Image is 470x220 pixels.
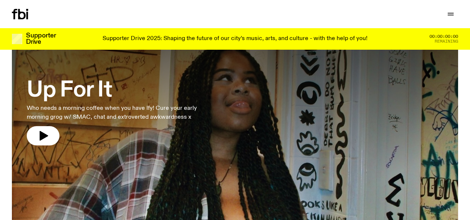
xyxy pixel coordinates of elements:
p: Who needs a morning coffee when you have Ify! Cure your early morning grog w/ SMAC, chat and extr... [27,104,217,122]
h3: Up For It [27,80,217,101]
a: Up For ItWho needs a morning coffee when you have Ify! Cure your early morning grog w/ SMAC, chat... [27,73,217,145]
span: Remaining [435,39,458,43]
p: Supporter Drive 2025: Shaping the future of our city’s music, arts, and culture - with the help o... [103,36,367,42]
span: 00:00:00:00 [430,35,458,39]
h3: Supporter Drive [26,33,56,45]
